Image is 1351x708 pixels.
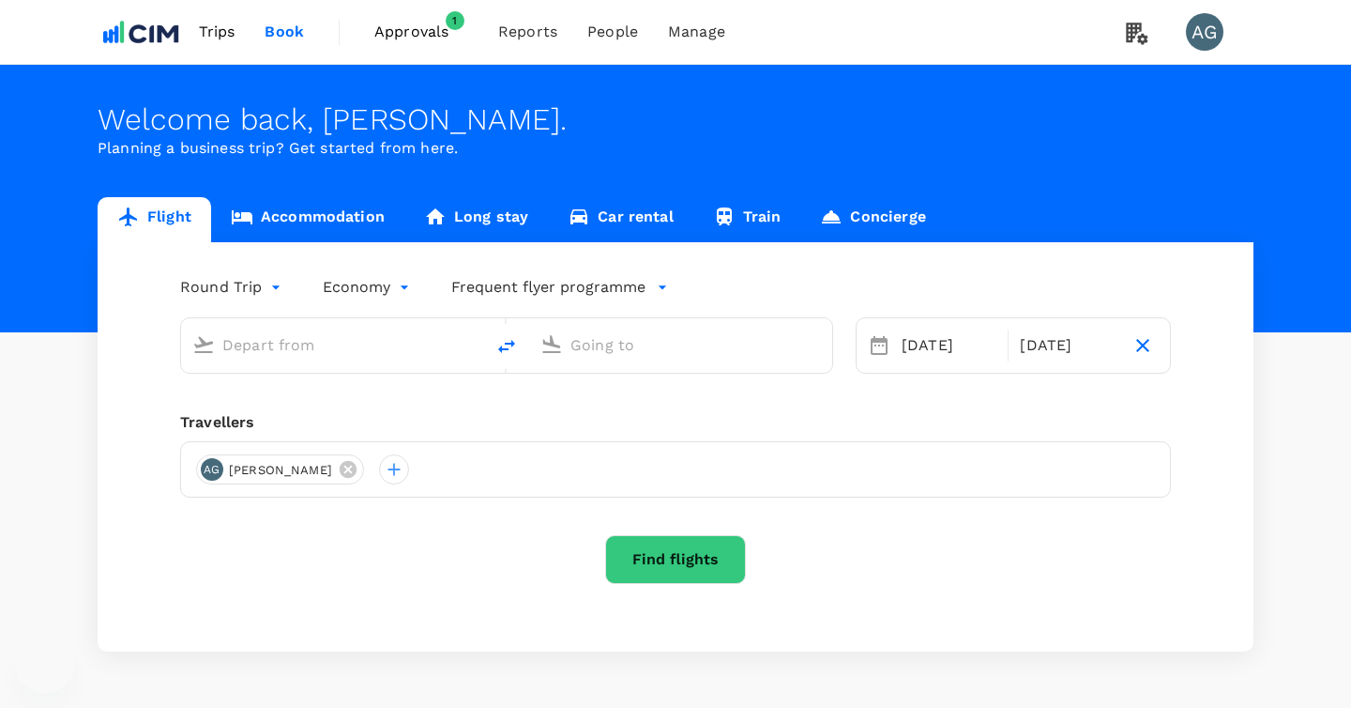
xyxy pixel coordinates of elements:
[222,331,445,360] input: Depart from
[570,331,793,360] input: Going to
[668,21,725,43] span: Manage
[98,102,1253,137] div: Welcome back , [PERSON_NAME] .
[800,197,945,242] a: Concierge
[471,343,475,346] button: Open
[180,272,285,302] div: Round Trip
[196,454,364,485] div: AG[PERSON_NAME]
[199,21,235,43] span: Trips
[587,21,638,43] span: People
[819,343,823,346] button: Open
[15,633,75,693] iframe: Button to launch messaging window
[211,197,404,242] a: Accommodation
[446,11,464,30] span: 1
[404,197,548,242] a: Long stay
[323,272,414,302] div: Economy
[484,324,529,369] button: delete
[451,276,645,299] p: Frequent flyer programme
[548,197,693,242] a: Car rental
[693,197,801,242] a: Train
[894,327,1004,364] div: [DATE]
[1186,13,1223,51] div: AG
[1012,327,1122,364] div: [DATE]
[451,276,668,299] button: Frequent flyer programme
[218,461,343,480] span: [PERSON_NAME]
[201,458,223,481] div: AG
[374,21,468,43] span: Approvals
[498,21,557,43] span: Reports
[265,21,304,43] span: Book
[98,137,1253,160] p: Planning a business trip? Get started from here.
[180,411,1171,434] div: Travellers
[605,535,746,584] button: Find flights
[98,11,184,53] img: CIM ENVIRONMENTAL PTY LTD
[98,197,211,242] a: Flight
